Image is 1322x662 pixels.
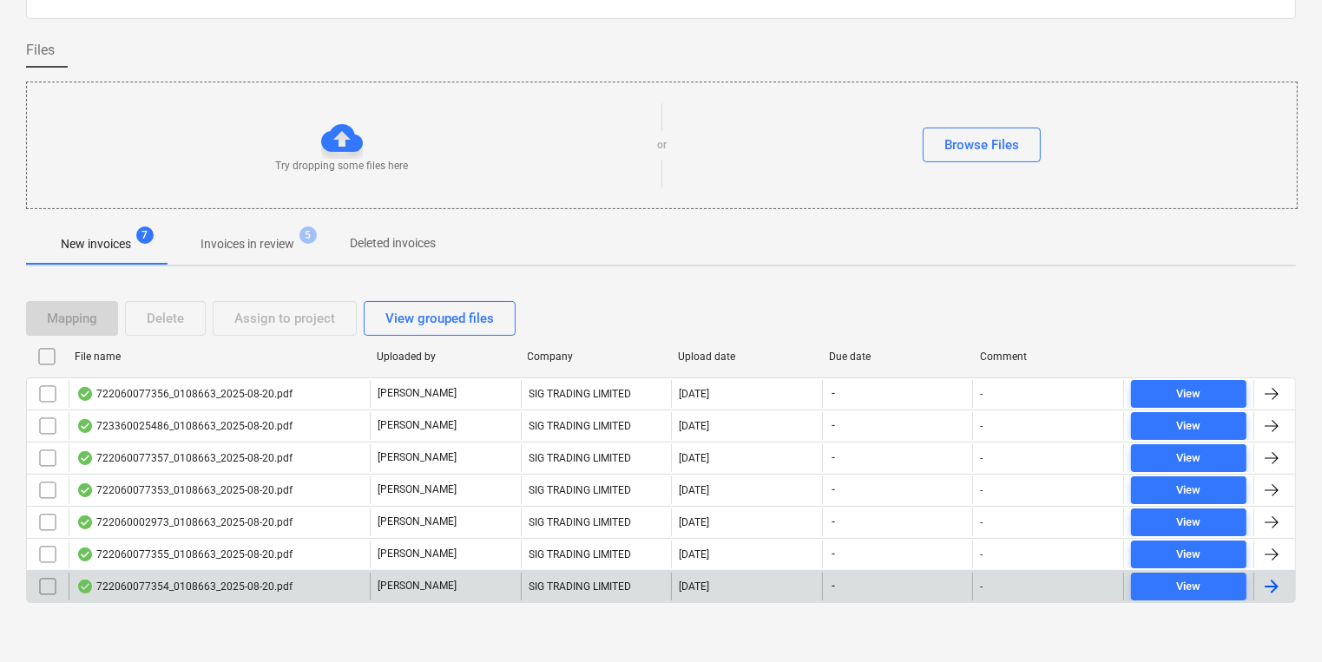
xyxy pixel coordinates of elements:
[76,387,94,401] div: OCR finished
[75,351,363,363] div: File name
[76,483,94,497] div: OCR finished
[1131,508,1246,536] button: View
[76,451,293,465] div: 722060077357_0108663_2025-08-20.pdf
[299,226,317,244] span: 5
[980,516,983,528] div: -
[201,235,294,253] p: Invoices in review
[76,419,94,433] div: OCR finished
[830,386,837,401] span: -
[1131,573,1246,600] button: View
[830,547,837,561] span: -
[830,579,837,593] span: -
[528,351,665,363] div: Company
[829,351,966,363] div: Due date
[679,420,709,432] div: [DATE]
[76,483,293,497] div: 722060077353_0108663_2025-08-20.pdf
[378,515,457,529] p: [PERSON_NAME]
[1235,579,1322,662] iframe: Chat Widget
[980,351,1117,363] div: Comment
[679,484,709,496] div: [DATE]
[830,482,837,497] span: -
[1177,384,1201,404] div: View
[679,548,709,560] div: [DATE]
[26,40,55,61] span: Files
[1177,545,1201,565] div: View
[521,380,672,408] div: SIG TRADING LIMITED
[1131,476,1246,504] button: View
[76,387,293,401] div: 722060077356_0108663_2025-08-20.pdf
[521,476,672,504] div: SIG TRADING LIMITED
[350,234,436,252] p: Deleted invoices
[1131,444,1246,472] button: View
[76,547,94,561] div: OCR finished
[26,82,1298,209] div: Try dropping some files hereorBrowse Files
[980,420,983,432] div: -
[679,516,709,528] div: [DATE]
[1131,412,1246,440] button: View
[76,515,94,529] div: OCR finished
[521,412,672,440] div: SIG TRADING LIMITED
[364,301,516,336] button: View grouped files
[136,226,154,244] span: 7
[61,235,131,253] p: New invoices
[76,419,293,433] div: 723360025486_0108663_2025-08-20.pdf
[1131,380,1246,408] button: View
[657,138,667,153] p: or
[980,388,983,400] div: -
[276,159,409,174] p: Try dropping some files here
[830,515,837,529] span: -
[1177,416,1201,436] div: View
[1177,449,1201,469] div: View
[378,482,457,497] p: [PERSON_NAME]
[678,351,815,363] div: Upload date
[679,580,709,593] div: [DATE]
[1177,577,1201,597] div: View
[378,547,457,561] p: [PERSON_NAME]
[378,579,457,593] p: [PERSON_NAME]
[378,386,457,401] p: [PERSON_NAME]
[980,484,983,496] div: -
[980,580,983,593] div: -
[679,452,709,464] div: [DATE]
[1177,481,1201,501] div: View
[980,452,983,464] div: -
[830,450,837,465] span: -
[385,307,494,330] div: View grouped files
[980,548,983,560] div: -
[923,128,1041,162] button: Browse Files
[76,547,293,561] div: 722060077355_0108663_2025-08-20.pdf
[378,418,457,433] p: [PERSON_NAME]
[76,580,94,593] div: OCR finished
[521,573,672,600] div: SIG TRADING LIMITED
[1131,541,1246,568] button: View
[377,351,514,363] div: Uploaded by
[1177,513,1201,533] div: View
[521,541,672,568] div: SIG TRADING LIMITED
[76,580,293,593] div: 722060077354_0108663_2025-08-20.pdf
[830,418,837,433] span: -
[944,134,1019,156] div: Browse Files
[76,515,293,529] div: 722060002973_0108663_2025-08-20.pdf
[521,444,672,472] div: SIG TRADING LIMITED
[679,388,709,400] div: [DATE]
[76,451,94,465] div: OCR finished
[378,450,457,465] p: [PERSON_NAME]
[521,508,672,536] div: SIG TRADING LIMITED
